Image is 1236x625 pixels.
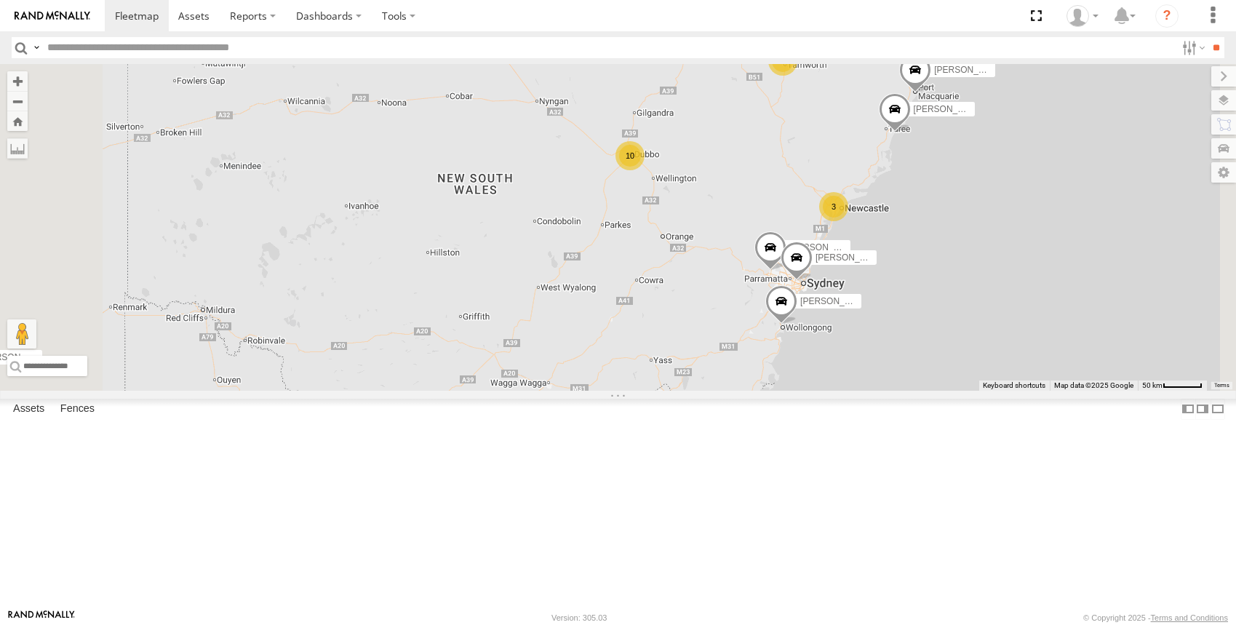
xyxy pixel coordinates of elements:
[53,399,102,419] label: Fences
[8,610,75,625] a: Visit our Website
[1155,4,1179,28] i: ?
[913,103,985,114] span: [PERSON_NAME]
[31,37,42,58] label: Search Query
[1211,162,1236,183] label: Map Settings
[7,91,28,111] button: Zoom out
[1181,399,1195,420] label: Dock Summary Table to the Left
[983,381,1045,391] button: Keyboard shortcuts
[789,242,861,252] span: [PERSON_NAME]
[1214,383,1229,389] a: Terms
[1195,399,1210,420] label: Dock Summary Table to the Right
[615,141,645,170] div: 10
[1142,381,1163,389] span: 50 km
[800,295,872,306] span: [PERSON_NAME]
[768,47,797,76] div: 2
[815,252,887,263] span: [PERSON_NAME]
[1061,5,1104,27] div: Tim Allan
[7,319,36,349] button: Drag Pegman onto the map to open Street View
[7,138,28,159] label: Measure
[551,613,607,622] div: Version: 305.03
[1054,381,1133,389] span: Map data ©2025 Google
[1151,613,1228,622] a: Terms and Conditions
[7,71,28,91] button: Zoom in
[1211,399,1225,420] label: Hide Summary Table
[1176,37,1208,58] label: Search Filter Options
[819,192,848,221] div: 3
[7,111,28,131] button: Zoom Home
[1138,381,1207,391] button: Map scale: 50 km per 51 pixels
[1083,613,1228,622] div: © Copyright 2025 -
[934,65,1006,75] span: [PERSON_NAME]
[15,11,90,21] img: rand-logo.svg
[6,399,52,419] label: Assets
